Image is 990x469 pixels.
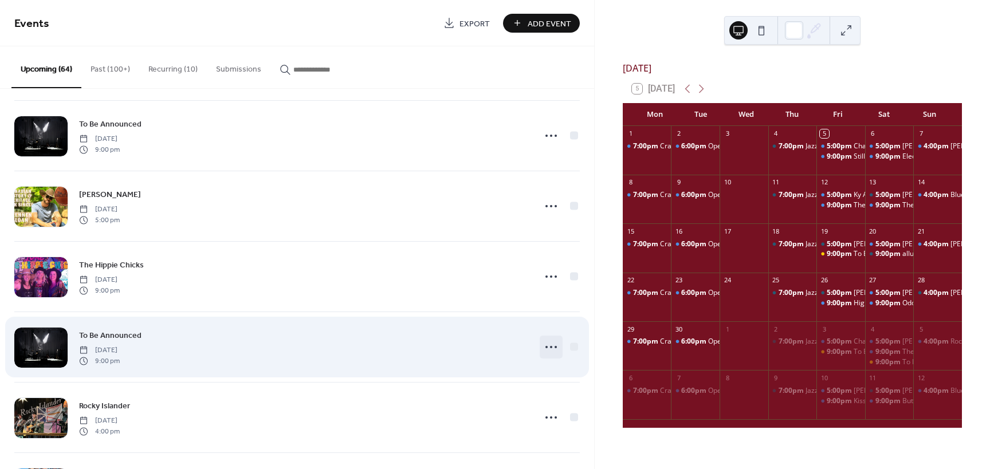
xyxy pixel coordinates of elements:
div: Rick & Gailie [816,288,865,298]
a: The Hippie Chicks [79,258,144,271]
div: 30 [674,325,683,333]
div: Brennen Sloan [913,141,962,151]
div: Jazz & Blues Night [768,190,817,200]
div: 4 [772,129,780,138]
div: Thu [769,103,815,126]
span: 7:00pm [779,141,806,151]
div: 2 [674,129,683,138]
span: Events [14,13,49,35]
div: Jazz & Blues Night [768,239,817,249]
div: 6 [869,129,877,138]
div: Ky Anto [816,190,865,200]
div: [PERSON_NAME] & [PERSON_NAME] [854,386,970,396]
div: 13 [869,178,877,187]
div: Mike MacCurdy [865,190,914,200]
div: Charlie Horse [816,141,865,151]
div: 12 [917,373,925,382]
div: Still Picking Country [854,152,916,161]
a: To Be Announced [79,117,142,131]
div: Open Mic with [PERSON_NAME] [708,386,809,396]
span: Add Event [528,18,571,30]
a: Rocky Islander [79,399,130,412]
span: 9:00pm [875,152,902,161]
span: 4:00pm [924,386,950,396]
div: Ky Anto [854,190,878,200]
div: 19 [820,227,828,235]
button: Add Event [503,14,580,33]
div: 21 [917,227,925,235]
div: Doug Horner [816,239,865,249]
div: Open Mic with [PERSON_NAME] [708,190,809,200]
div: Chad Wenzel [865,288,914,298]
span: 7:00pm [779,190,806,200]
div: 24 [723,276,732,285]
span: 9:00pm [827,347,854,357]
div: Jazz & Blues Night [806,337,863,346]
span: [DATE] [79,345,120,356]
div: Crash and Burn [623,386,671,396]
div: Kissers! [816,396,865,406]
span: 9:00pm [875,249,902,259]
div: [PERSON_NAME] & [PERSON_NAME] [854,288,970,298]
div: [PERSON_NAME] [902,337,956,346]
div: 26 [820,276,828,285]
div: Crash and Burn [623,239,671,249]
div: Open Mic with [PERSON_NAME] [708,337,809,346]
div: To Be Announced [816,347,865,357]
div: Tami J. Wilde [913,288,962,298]
div: To Be Announced [854,249,910,259]
div: 3 [820,325,828,333]
span: 9:00 pm [79,356,120,366]
span: 4:00pm [924,190,950,200]
div: 8 [626,178,635,187]
span: 4:00 pm [79,426,120,436]
div: The Hippie Chicks [902,347,959,357]
div: Wed [724,103,769,126]
span: 5:00 pm [79,215,120,225]
span: 7:00pm [633,288,660,298]
div: 20 [869,227,877,235]
div: 17 [723,227,732,235]
div: 6 [626,373,635,382]
span: 5:00pm [875,288,902,298]
div: [PERSON_NAME] [902,141,956,151]
span: 9:00pm [875,200,902,210]
div: 2 [772,325,780,333]
div: Emily Burgess [865,239,914,249]
div: The Hounds of Thunder [865,200,914,210]
button: Submissions [207,46,270,87]
div: 7 [917,129,925,138]
span: 6:00pm [681,239,708,249]
span: 9:00pm [827,152,854,161]
span: 7:00pm [633,386,660,396]
div: Brennen Sloan [865,337,914,346]
span: 6:00pm [681,288,708,298]
div: Open Mic with [PERSON_NAME] [708,288,809,298]
div: Jazz & Blues Night [806,288,863,298]
div: Tue [678,103,724,126]
div: Mon [632,103,678,126]
div: To Be Announced [854,347,910,357]
div: [PERSON_NAME] [902,386,956,396]
button: Past (100+) [81,46,139,87]
div: Open Mic with Joslynn Burford [671,337,720,346]
div: Open Mic with [PERSON_NAME] [708,239,809,249]
span: 7:00pm [779,288,806,298]
div: 10 [723,178,732,187]
div: Jazz & Blues Night [806,239,863,249]
div: [PERSON_NAME] [902,288,956,298]
div: To Be Announced [816,249,865,259]
div: Charlie Horse [854,141,898,151]
div: 3 [723,129,732,138]
div: Jazz & Blues Night [768,288,817,298]
span: 6:00pm [681,141,708,151]
div: 4 [869,325,877,333]
span: 9:00pm [827,200,854,210]
span: 7:00pm [779,386,806,396]
span: Export [459,18,490,30]
div: Jazz & Blues Night [806,386,863,396]
div: allura [902,249,921,259]
div: Crash and Burn [660,386,710,396]
div: 10 [820,373,828,382]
